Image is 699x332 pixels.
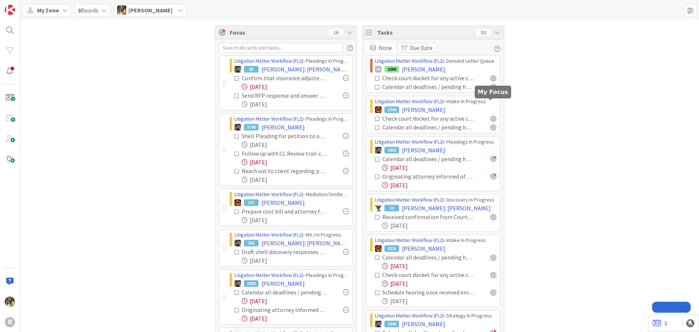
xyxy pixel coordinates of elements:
a: Litigation Matter Workflow (FL2) [234,58,303,64]
div: [DATE] [382,163,496,172]
a: Litigation Matter Workflow (FL2) [375,58,444,64]
img: MW [234,280,241,287]
h5: My Focus [478,89,508,95]
div: › MSJ In Progress [234,231,349,239]
span: Due Date [410,43,433,52]
div: › Demand Letter Queue [375,57,496,65]
div: 2249 [384,106,399,113]
div: Calendar all deadlines / pending hearings / etc. Update "Next Deadline" field on this card [242,288,327,297]
div: Draft shell discovery responses (check dropbox for docs) [242,247,327,256]
a: Litigation Matter Workflow (FL2) [375,196,444,203]
div: [DATE] [242,100,349,109]
div: Received confirmation from Court Reporter [382,212,474,221]
div: 1933 [384,147,399,153]
div: 1796 [244,124,258,130]
div: Reach out to client regarding psych records [242,167,327,175]
span: My Zone [37,6,59,15]
img: NC [375,205,382,211]
div: › Pleadings In Progress [234,115,349,123]
span: [PERSON_NAME] [402,105,445,114]
div: R [5,317,15,327]
img: MW [375,321,382,327]
div: 2260 [384,66,399,73]
span: None [379,43,392,52]
div: [DATE] [382,279,496,288]
span: [PERSON_NAME] [402,65,445,74]
div: Calendar all deadlines / pending hearings / etc. Update "Next Deadline" field on this card [382,123,474,132]
img: MW [234,240,241,246]
a: Litigation Matter Workflow (FL2) [234,116,303,122]
span: [PERSON_NAME]: [PERSON_NAME] [402,204,491,212]
div: Calendar all deadlines / pending hearings / etc. Update "Next Deadline" field on this card [382,155,474,163]
div: [DATE] [242,314,349,323]
div: Check court docket for any active cases: Pull all existing documents and put in case pleading fol... [382,74,474,82]
img: MW [234,66,241,73]
span: [PERSON_NAME] [261,198,305,207]
span: [PERSON_NAME] [402,244,445,253]
div: 13 [384,205,399,211]
div: Check court docket for any active cases: Pull all existing documents and put in case pleading fol... [382,114,474,123]
span: [PERSON_NAME] [402,320,445,328]
span: Boards [78,6,98,15]
div: [DATE] [382,181,496,190]
div: [DATE] [242,175,349,184]
div: Originating attorney informed of client documents [242,305,327,314]
span: Tasks [377,28,473,37]
div: 16 [329,29,343,36]
div: [DATE] [242,256,349,265]
a: Litigation Matter Workflow (FL2) [234,231,303,238]
img: DG [117,5,126,15]
div: [DATE] [242,82,349,91]
img: DG [5,297,15,307]
div: › Discovery In Progress [375,196,496,204]
div: [DATE] [242,158,349,167]
a: Litigation Matter Workflow (FL2) [375,98,444,105]
span: [PERSON_NAME]: [PERSON_NAME] Abuse Claim [261,239,349,247]
a: Litigation Matter Workflow (FL2) [375,138,444,145]
div: [DATE] [242,216,349,224]
a: Litigation Matter Workflow (FL2) [375,237,444,243]
div: Send RFP response and answer from Def to client [242,91,327,100]
div: [DATE] [242,140,349,149]
div: Check court docket for any active cases: Pull all existing documents and put in case pleading fol... [382,270,474,279]
div: Prepare cost bill and attorney fee petition for the contract case pursuant to ORCP 68 - Deadline ... [242,207,327,216]
span: Focus [230,28,323,37]
div: 362 [244,240,258,246]
img: Visit kanbanzone.com [5,5,15,15]
div: [DATE] [382,221,496,230]
img: TR [375,245,382,252]
div: 2225 [384,245,399,252]
div: › Intake In Progress [375,237,496,244]
div: › Strategy In Progress [375,312,496,320]
div: › Intake In Progress [375,98,496,105]
div: 1933 [244,280,258,287]
div: Follow up with CL Review trail-cam footage for evidence of harassment [242,149,327,158]
img: TR [375,106,382,113]
div: Schedule hearing once received email from [PERSON_NAME] [382,288,474,297]
span: [PERSON_NAME]: [PERSON_NAME] [261,65,349,74]
b: 3 [78,7,81,14]
div: Calendar all deadlines / pending hearings / etc. Update "Next Deadline" field on this card [382,82,474,91]
span: [PERSON_NAME] [402,146,445,155]
div: Originating attorney informed of client documents [382,172,474,181]
a: Litigation Matter Workflow (FL2) [234,272,303,278]
div: 50 [476,29,491,36]
div: Calendar all deadlines / pending hearings / etc. Update "Next Deadline" field on this card [382,253,474,262]
div: › Pleadings In Progress [234,272,349,279]
button: Due Date [397,43,437,52]
input: Search all cards and tasks... [219,43,343,52]
span: [PERSON_NAME] [129,6,173,15]
img: MW [375,147,382,153]
div: JM [375,66,382,73]
div: › Mediation/Settlement in Progress [234,191,349,198]
a: Litigation Matter Workflow (FL2) [234,191,303,198]
a: Litigation Matter Workflow (FL2) [375,312,444,319]
span: [PERSON_NAME] [261,123,305,132]
div: [DATE] [382,297,496,305]
a: 3 [653,319,667,328]
div: [DATE] [382,262,496,270]
div: Confirm that insurance adjuster has settlement offer [242,74,327,82]
div: 95 [244,66,258,73]
div: 1946 [384,321,399,327]
img: TR [234,199,241,206]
